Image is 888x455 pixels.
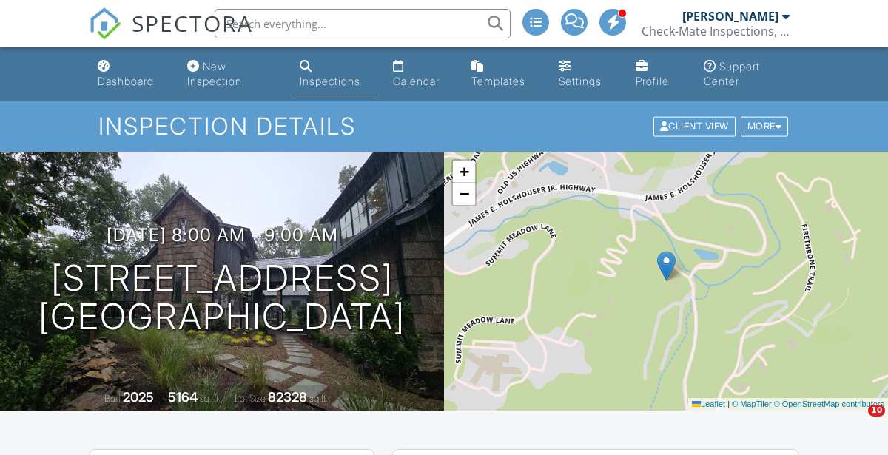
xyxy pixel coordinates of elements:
[132,7,253,38] span: SPECTORA
[453,183,475,205] a: Zoom out
[309,393,328,404] span: sq.ft.
[300,75,360,87] div: Inspections
[698,53,796,95] a: Support Center
[168,389,198,405] div: 5164
[294,53,375,95] a: Inspections
[838,405,873,440] iframe: Intercom live chat
[187,60,242,87] div: New Inspection
[636,75,669,87] div: Profile
[393,75,440,87] div: Calendar
[727,400,730,408] span: |
[181,53,282,95] a: New Inspection
[215,9,511,38] input: Search everything...
[657,251,676,281] img: Marker
[642,24,790,38] div: Check-Mate Inspections, LLC
[741,117,789,137] div: More
[630,53,686,95] a: Company Profile
[471,75,525,87] div: Templates
[104,393,121,404] span: Built
[559,75,602,87] div: Settings
[268,389,307,405] div: 82328
[732,400,772,408] a: © MapTiler
[652,120,739,131] a: Client View
[460,184,469,203] span: −
[123,389,154,405] div: 2025
[868,405,885,417] span: 10
[774,400,884,408] a: © OpenStreetMap contributors
[38,259,406,337] h1: [STREET_ADDRESS] [GEOGRAPHIC_DATA]
[200,393,221,404] span: sq. ft.
[682,9,778,24] div: [PERSON_NAME]
[653,117,736,137] div: Client View
[704,60,760,87] div: Support Center
[235,393,266,404] span: Lot Size
[98,75,154,87] div: Dashboard
[553,53,618,95] a: Settings
[89,20,253,51] a: SPECTORA
[387,53,454,95] a: Calendar
[92,53,169,95] a: Dashboard
[460,162,469,181] span: +
[453,161,475,183] a: Zoom in
[465,53,541,95] a: Templates
[89,7,121,40] img: The Best Home Inspection Software - Spectora
[692,400,725,408] a: Leaflet
[98,113,790,139] h1: Inspection Details
[107,225,338,245] h3: [DATE] 8:00 am - 9:00 am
